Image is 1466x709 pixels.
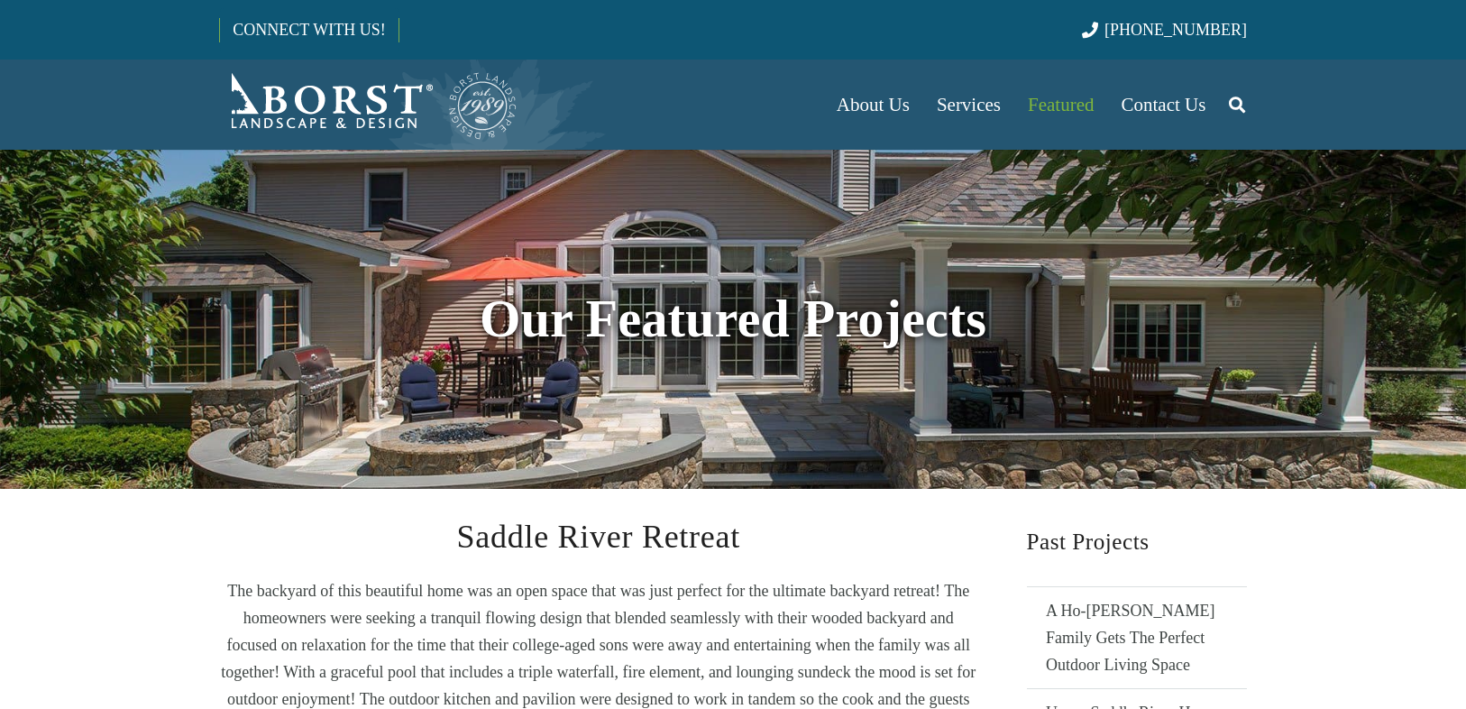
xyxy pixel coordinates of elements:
a: A Ho-[PERSON_NAME] Family Gets The Perfect Outdoor Living Space [1027,586,1248,688]
strong: Our Featured Projects [480,290,986,348]
a: Contact Us [1108,60,1220,150]
a: [PHONE_NUMBER] [1082,21,1247,39]
a: Search [1219,82,1255,127]
span: [PHONE_NUMBER] [1104,21,1247,39]
span: About Us [837,94,910,115]
h2: Saddle River Retreat [219,521,978,553]
a: Borst-Logo [219,69,518,141]
span: Featured [1028,94,1094,115]
a: CONNECT WITH US! [220,8,398,51]
h2: Past Projects [1027,521,1248,562]
span: Services [937,94,1001,115]
a: Services [923,60,1014,150]
a: Featured [1014,60,1107,150]
a: About Us [823,60,923,150]
span: Contact Us [1122,94,1206,115]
